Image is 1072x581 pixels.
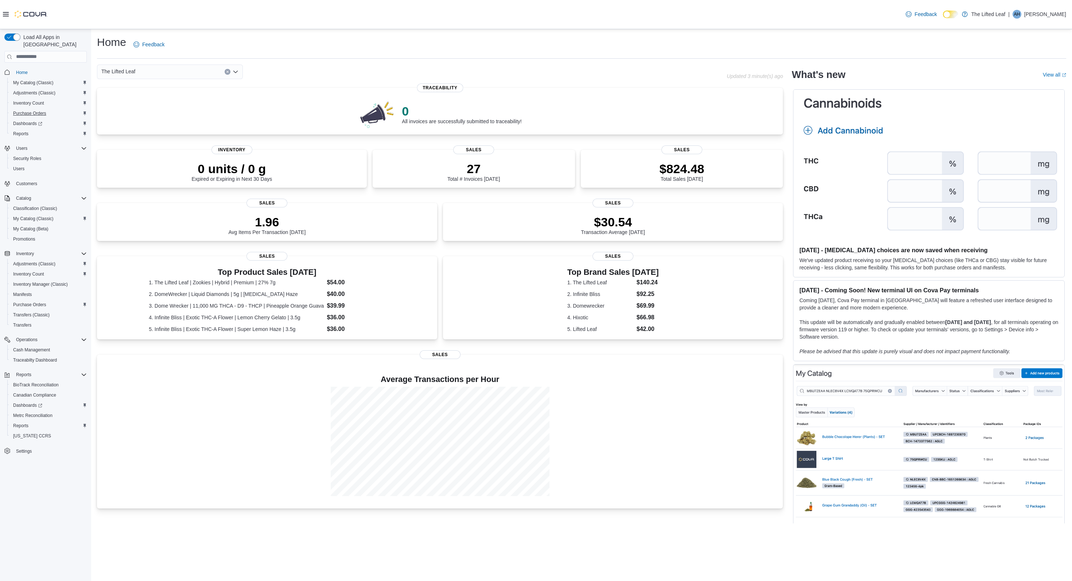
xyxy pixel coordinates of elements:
button: Clear input [225,69,230,75]
button: Reports [7,421,90,431]
p: Updated 3 minute(s) ago [727,73,783,79]
span: Purchase Orders [10,109,87,118]
p: This update will be automatically and gradually enabled between , for all terminals operating on ... [799,319,1059,340]
span: Operations [16,337,38,343]
a: Feedback [131,37,167,52]
a: Inventory Count [10,270,47,278]
button: Security Roles [7,153,90,164]
dd: $66.98 [637,313,659,322]
dt: 2. DomeWrecker | Liquid Diamonds | 5g | [MEDICAL_DATA] Haze [149,290,324,298]
span: Feedback [914,11,937,18]
span: Canadian Compliance [10,391,87,399]
button: Adjustments (Classic) [7,88,90,98]
p: 27 [447,161,500,176]
span: My Catalog (Classic) [13,216,54,222]
dd: $42.00 [637,325,659,334]
button: Traceabilty Dashboard [7,355,90,365]
span: Users [10,164,87,173]
h3: Top Product Sales [DATE] [149,268,385,277]
span: Catalog [13,194,87,203]
span: The Lifted Leaf [101,67,135,76]
button: Users [1,143,90,153]
button: Metrc Reconciliation [7,410,90,421]
h1: Home [97,35,126,50]
div: Avg Items Per Transaction [DATE] [228,215,306,235]
span: Traceability [417,83,463,92]
span: Home [16,70,28,75]
span: Metrc Reconciliation [13,413,53,418]
dt: 4. Hixotic [567,314,634,321]
span: Purchase Orders [13,110,46,116]
button: [US_STATE] CCRS [7,431,90,441]
button: Reports [1,370,90,380]
p: 0 [402,104,521,118]
span: [US_STATE] CCRS [13,433,51,439]
a: Adjustments (Classic) [10,260,58,268]
span: My Catalog (Classic) [10,78,87,87]
span: Sales [593,199,633,207]
div: Total # Invoices [DATE] [447,161,500,182]
span: Operations [13,335,87,344]
h3: [DATE] - Coming Soon! New terminal UI on Cova Pay terminals [799,286,1059,294]
a: Transfers [10,321,34,330]
button: Reports [7,129,90,139]
button: Cash Management [7,345,90,355]
span: Inventory Manager (Classic) [10,280,87,289]
span: Washington CCRS [10,432,87,440]
a: Dashboards [10,119,45,128]
div: Amy Herrera [1013,10,1021,19]
span: Inventory Count [13,100,44,106]
dd: $36.00 [327,325,385,334]
span: Dashboards [10,401,87,410]
span: Inventory Count [13,271,44,277]
span: Manifests [13,292,32,297]
p: 1.96 [228,215,306,229]
button: Inventory [13,249,37,258]
button: Inventory Manager (Classic) [7,279,90,289]
span: Customers [16,181,37,187]
span: Adjustments (Classic) [10,260,87,268]
h2: What's new [792,69,845,81]
span: Load All Apps in [GEOGRAPHIC_DATA] [20,34,87,48]
a: Transfers (Classic) [10,311,53,319]
span: My Catalog (Classic) [10,214,87,223]
dt: 5. Infinite Bliss | Exotic THC-A Flower | Super Lemon Haze | 3.5g [149,325,324,333]
span: BioTrack Reconciliation [13,382,59,388]
a: Reports [10,421,31,430]
span: Reports [13,370,87,379]
svg: External link [1062,73,1066,77]
button: Purchase Orders [7,300,90,310]
p: $30.54 [581,215,645,229]
h3: [DATE] - [MEDICAL_DATA] choices are now saved when receiving [799,246,1059,254]
a: Feedback [903,7,940,22]
dt: 1. The Lifted Leaf [567,279,634,286]
span: Inventory Manager (Classic) [13,281,68,287]
span: Classification (Classic) [13,206,57,211]
button: Adjustments (Classic) [7,259,90,269]
span: Inventory [16,251,34,257]
span: My Catalog (Beta) [10,225,87,233]
span: Cash Management [10,346,87,354]
dt: 3. Dome Wrecker | 11,000 MG THCA - D9 - THCP | Pineapple Orange Guava [149,302,324,309]
a: Cash Management [10,346,53,354]
input: Dark Mode [943,11,958,18]
a: Canadian Compliance [10,391,59,399]
button: Catalog [13,194,34,203]
span: BioTrack Reconciliation [10,381,87,389]
button: Users [7,164,90,174]
span: Traceabilty Dashboard [10,356,87,364]
p: The Lifted Leaf [971,10,1005,19]
p: | [1008,10,1010,19]
button: Users [13,144,30,153]
button: Canadian Compliance [7,390,90,400]
span: Inventory Count [10,99,87,108]
span: Reports [16,372,31,378]
a: My Catalog (Classic) [10,78,57,87]
span: Home [13,68,87,77]
a: Purchase Orders [10,300,49,309]
span: Inventory [13,249,87,258]
a: Inventory Count [10,99,47,108]
span: Dashboards [10,119,87,128]
span: Users [16,145,27,151]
